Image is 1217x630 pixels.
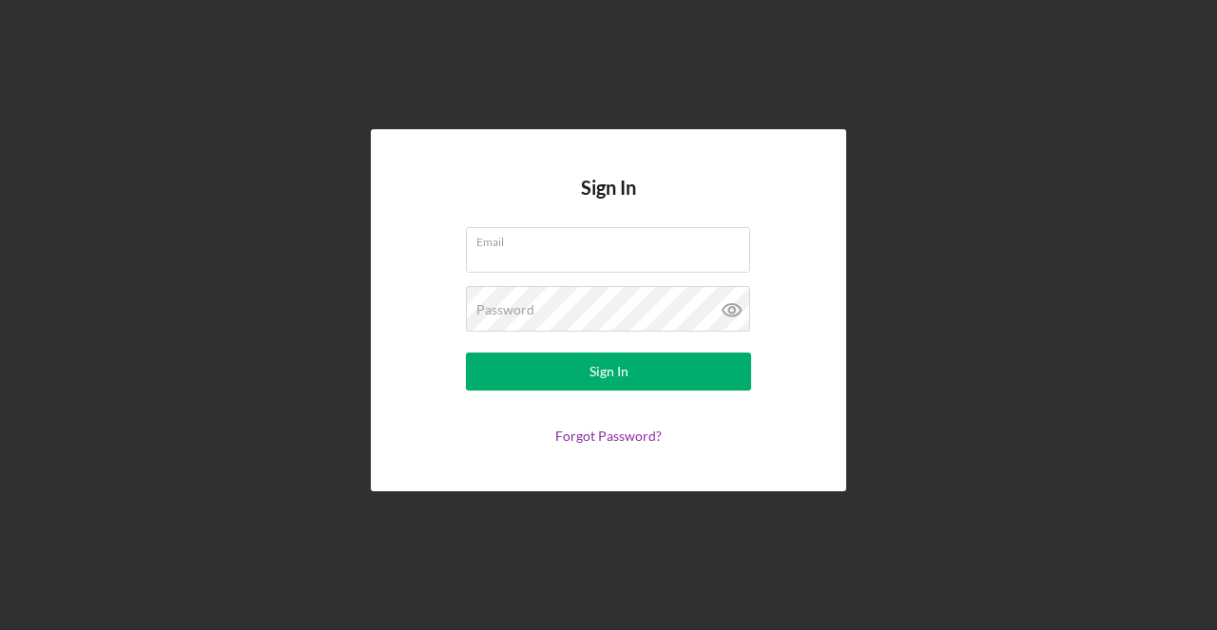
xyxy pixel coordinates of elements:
a: Forgot Password? [555,428,662,444]
label: Password [476,302,534,317]
label: Email [476,228,750,249]
div: Sign In [589,353,628,391]
h4: Sign In [581,177,636,227]
button: Sign In [466,353,751,391]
